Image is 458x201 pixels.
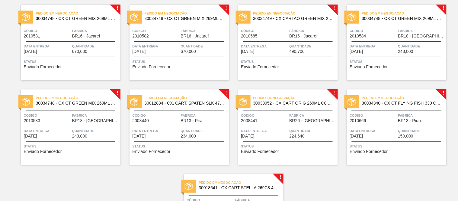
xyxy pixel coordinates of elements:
[350,34,367,38] span: 2010584
[24,28,71,34] span: Código
[241,34,258,38] span: 2010585
[72,128,119,134] span: Quantidade
[239,13,247,21] img: status
[181,34,209,38] span: BR16 - Jacareí
[72,134,88,138] span: 243,000
[133,65,171,69] span: Enviado Fornecedor
[181,49,196,54] span: 670,000
[24,112,71,118] span: Código
[398,43,445,49] span: Quantidade
[24,34,40,38] span: 2010581
[181,43,228,49] span: Quantidade
[362,16,442,21] span: 30034748 - CX CT GREEN MIX 269ML LT C8
[145,10,229,16] span: Pedido em Negociação
[72,43,119,49] span: Quantidade
[350,128,397,134] span: Data entrega
[181,118,204,123] span: BR13 - Piraí
[130,13,138,21] img: status
[241,59,336,65] span: Status
[22,13,30,21] img: status
[350,28,397,34] span: Código
[398,118,421,123] span: BR13 - Piraí
[120,89,229,165] a: !statusPedido em Negociação30012834 - CX. CART. SPATEN SLK 473ML C12 429Código2008440FábricaBR13 ...
[241,128,288,134] span: Data entrega
[72,34,100,38] span: BR16 - Jacareí
[24,118,40,123] span: 2010583
[12,89,120,165] a: !statusPedido em Negociação30034748 - CX CT GREEN MIX 269ML LT C8Código2010583FábricaBR18 - [GEOG...
[350,49,363,54] span: 31/08/2025
[24,43,71,49] span: Data entrega
[181,134,196,138] span: 234,000
[350,43,397,49] span: Data entrega
[36,16,116,21] span: 30034748 - CX CT GREEN MIX 269ML LT C8
[181,128,228,134] span: Quantidade
[133,118,149,123] span: 2008440
[241,28,288,34] span: Código
[133,149,171,154] span: Enviado Fornecedor
[24,149,62,154] span: Enviado Fornecedor
[362,95,447,101] span: Pedido em Negociação
[398,134,414,138] span: 150,000
[350,134,363,138] span: 18/09/2025
[362,101,442,105] span: 30034340 - CX CT FLYING FISH 330 C6 VERDE
[241,143,336,149] span: Status
[181,28,228,34] span: Fábrica
[350,59,445,65] span: Status
[229,89,338,165] a: !statusPedido em Negociação30033952 - CX CART ORIG 269ML C8 GPI NIV24Código2008441FábricaBR26 - [...
[290,49,305,54] span: 490,706
[398,28,445,34] span: Fábrica
[185,183,193,190] img: status
[290,128,336,134] span: Quantidade
[133,49,146,54] span: 29/08/2025
[120,5,229,80] a: !statusPedido em Negociação30034748 - CX CT GREEN MIX 269ML LT C8Código2010582FábricaBR16 - Jacar...
[241,112,288,118] span: Código
[398,34,445,38] span: BR18 - Pernambuco
[133,143,228,149] span: Status
[350,65,388,69] span: Enviado Fornecedor
[133,43,179,49] span: Data entrega
[133,112,179,118] span: Código
[241,149,279,154] span: Enviado Fornecedor
[145,16,224,21] span: 30034748 - CX CT GREEN MIX 269ML LT C8
[350,149,388,154] span: Enviado Fornecedor
[72,28,119,34] span: Fábrica
[199,186,279,190] span: 30018641 - CX CART STELLA 269C8 429 276G
[36,10,120,16] span: Pedido em Negociação
[350,118,367,123] span: 2010666
[36,95,120,101] span: Pedido em Negociação
[24,59,119,65] span: Status
[133,34,149,38] span: 2010582
[24,49,37,54] span: 28/08/2025
[290,28,336,34] span: Fábrica
[253,10,338,16] span: Pedido em Negociação
[290,134,305,138] span: 224,640
[398,49,414,54] span: 243,000
[72,112,119,118] span: Fábrica
[24,128,71,134] span: Data entrega
[290,118,336,123] span: BR26 - Uberlândia
[350,143,445,149] span: Status
[290,112,336,118] span: Fábrica
[241,118,258,123] span: 2008441
[338,89,447,165] a: !statusPedido em Negociação30034340 - CX CT FLYING FISH 330 C6 VERDECódigo2010666FábricaBR13 - Pi...
[350,112,397,118] span: Código
[72,49,88,54] span: 670,000
[133,134,146,138] span: 12/09/2025
[36,101,116,105] span: 30034748 - CX CT GREEN MIX 269ML LT C8
[199,180,283,186] span: Pedido em Negociação
[398,112,445,118] span: Fábrica
[241,134,255,138] span: 17/09/2025
[145,95,229,101] span: Pedido em Negociação
[133,28,179,34] span: Código
[133,128,179,134] span: Data entrega
[253,95,338,101] span: Pedido em Negociação
[12,5,120,80] a: !statusPedido em Negociação30034748 - CX CT GREEN MIX 269ML LT C8Código2010581FábricaBR16 - Jacar...
[133,59,228,65] span: Status
[338,5,447,80] a: !statusPedido em Negociação30034748 - CX CT GREEN MIX 269ML LT C8Código2010584FábricaBR18 - [GEOG...
[145,101,224,105] span: 30012834 - CX. CART. SPATEN SLK 473ML C12 429
[253,101,333,105] span: 30033952 - CX CART ORIG 269ML C8 GPI NIV24
[398,128,445,134] span: Quantidade
[253,16,333,21] span: 30034749 - CX CARTAO GREEN MIX 269ML LN C6
[290,34,318,38] span: BR16 - Jacareí
[362,10,447,16] span: Pedido em Negociação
